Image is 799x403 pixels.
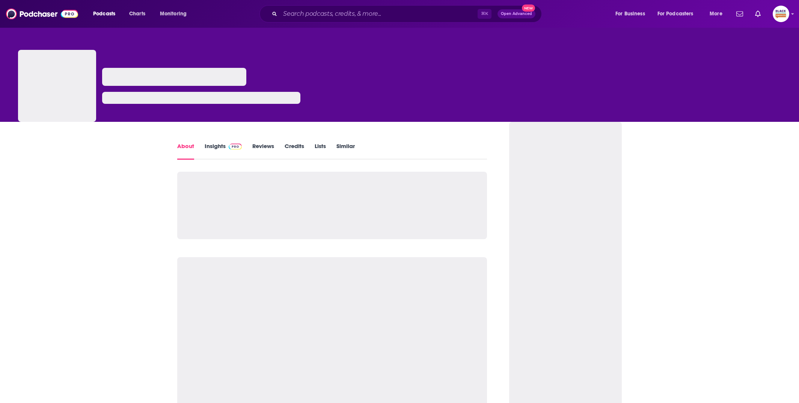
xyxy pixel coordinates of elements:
span: For Podcasters [657,9,693,19]
span: For Business [615,9,645,19]
button: open menu [704,8,732,20]
img: Podchaser - Follow, Share and Rate Podcasts [6,7,78,21]
span: New [522,4,535,12]
span: Charts [129,9,145,19]
span: Open Advanced [501,12,532,16]
a: About [177,142,194,160]
a: Show notifications dropdown [752,7,764,20]
a: InsightsPodchaser Pro [205,142,242,160]
button: open menu [653,8,704,20]
button: Open AdvancedNew [497,9,535,18]
a: Lists [315,142,326,160]
a: Reviews [252,142,274,160]
span: Logged in as blackpodcastingawards [773,6,789,22]
span: More [710,9,722,19]
a: Credits [285,142,304,160]
button: open menu [155,8,196,20]
button: open menu [610,8,654,20]
img: User Profile [773,6,789,22]
img: Podchaser Pro [229,144,242,150]
button: open menu [88,8,125,20]
input: Search podcasts, credits, & more... [280,8,478,20]
div: Search podcasts, credits, & more... [267,5,549,22]
span: ⌘ K [478,9,491,19]
a: Similar [336,142,355,160]
a: Charts [124,8,150,20]
span: Podcasts [93,9,115,19]
a: Show notifications dropdown [733,7,746,20]
span: Monitoring [160,9,187,19]
button: Show profile menu [773,6,789,22]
